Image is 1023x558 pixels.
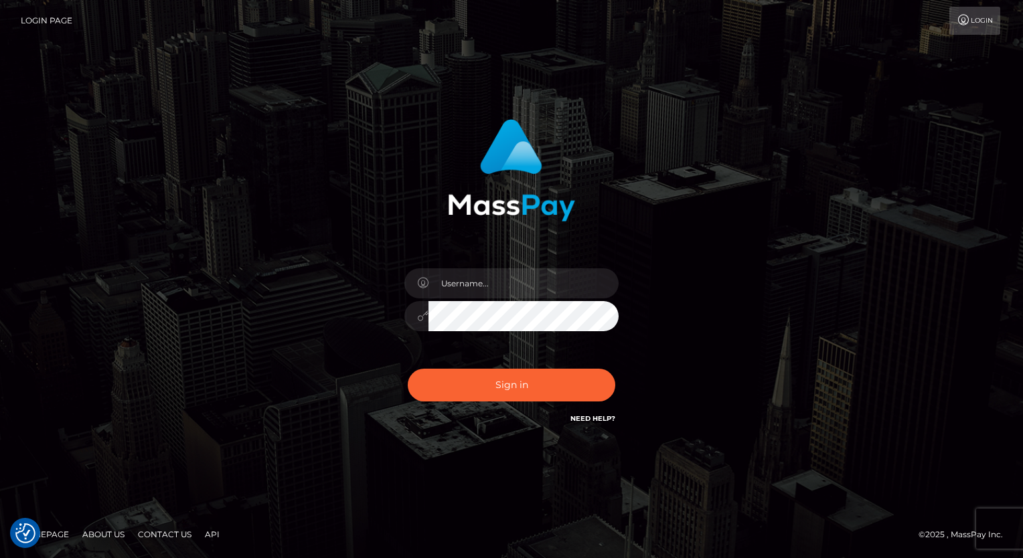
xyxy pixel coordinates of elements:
a: Homepage [15,524,74,545]
a: Contact Us [133,524,197,545]
img: Revisit consent button [15,523,35,543]
img: MassPay Login [448,119,575,221]
a: Need Help? [570,414,615,423]
a: Login [949,7,1000,35]
div: © 2025 , MassPay Inc. [919,527,1013,542]
a: About Us [77,524,130,545]
button: Consent Preferences [15,523,35,543]
button: Sign in [408,369,615,401]
a: API [200,524,225,545]
a: Login Page [21,7,72,35]
input: Username... [428,268,619,298]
